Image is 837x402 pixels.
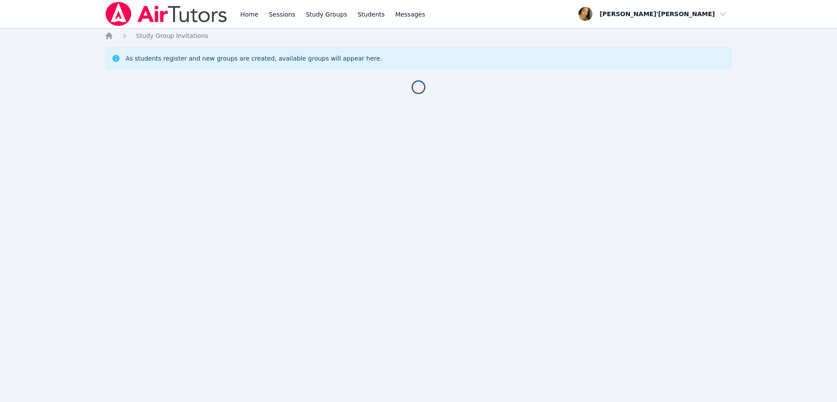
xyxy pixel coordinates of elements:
span: Messages [395,10,425,19]
nav: Breadcrumb [105,31,732,40]
a: Study Group Invitations [136,31,208,40]
div: As students register and new groups are created, available groups will appear here. [126,54,382,63]
img: Air Tutors [105,2,228,26]
span: Study Group Invitations [136,32,208,39]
